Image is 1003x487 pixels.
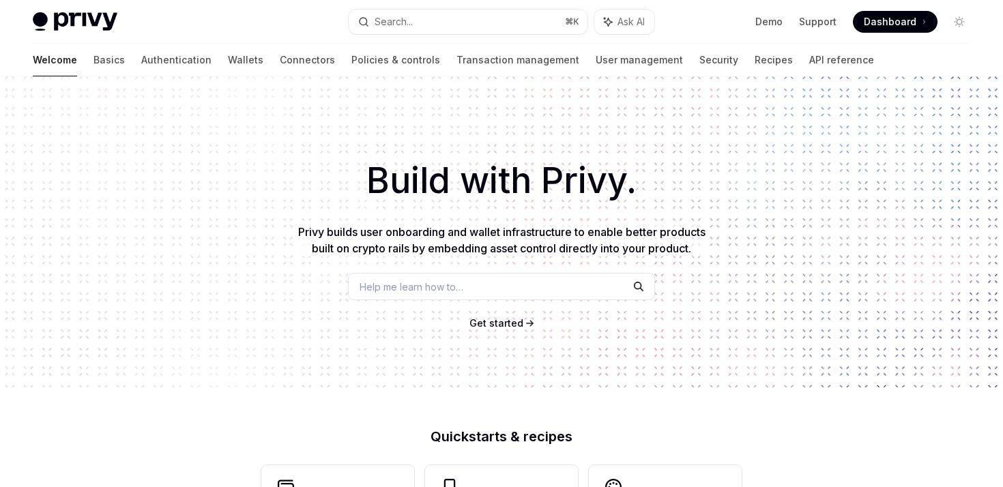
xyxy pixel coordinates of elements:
[375,14,413,30] div: Search...
[261,430,742,443] h2: Quickstarts & recipes
[33,44,77,76] a: Welcome
[22,154,981,207] h1: Build with Privy.
[617,15,645,29] span: Ask AI
[809,44,874,76] a: API reference
[456,44,579,76] a: Transaction management
[280,44,335,76] a: Connectors
[298,225,706,255] span: Privy builds user onboarding and wallet infrastructure to enable better products built on crypto ...
[93,44,125,76] a: Basics
[948,11,970,33] button: Toggle dark mode
[853,11,937,33] a: Dashboard
[469,316,523,330] a: Get started
[351,44,440,76] a: Policies & controls
[469,317,523,329] span: Get started
[360,280,463,294] span: Help me learn how to…
[141,44,212,76] a: Authentication
[799,15,837,29] a: Support
[33,12,117,31] img: light logo
[349,10,587,34] button: Search...⌘K
[755,44,793,76] a: Recipes
[594,10,654,34] button: Ask AI
[864,15,916,29] span: Dashboard
[228,44,263,76] a: Wallets
[699,44,738,76] a: Security
[596,44,683,76] a: User management
[565,16,579,27] span: ⌘ K
[755,15,783,29] a: Demo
